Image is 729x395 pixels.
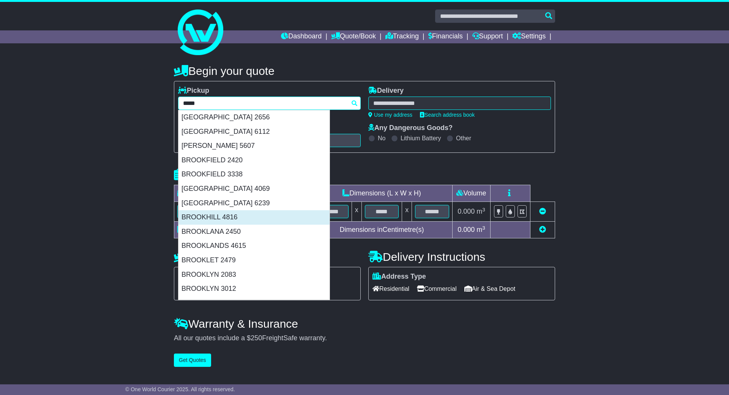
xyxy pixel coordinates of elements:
[178,97,361,110] typeahead: Please provide city
[174,185,238,202] td: Type
[512,30,546,43] a: Settings
[174,222,238,238] td: Total
[385,30,419,43] a: Tracking
[372,283,409,295] span: Residential
[174,354,211,367] button: Get Quotes
[174,251,361,263] h4: Pickup Instructions
[311,185,452,202] td: Dimensions (L x W x H)
[402,202,412,222] td: x
[417,283,456,295] span: Commercial
[456,135,471,142] label: Other
[178,110,330,125] div: [GEOGRAPHIC_DATA] 2656
[368,112,412,118] a: Use my address
[452,185,490,202] td: Volume
[482,207,485,213] sup: 3
[178,253,330,268] div: BROOKLET 2479
[178,87,209,95] label: Pickup
[178,296,330,311] div: BROOKLYN 7320
[251,334,262,342] span: 250
[372,273,426,281] label: Address Type
[178,282,330,296] div: BROOKLYN 3012
[281,30,322,43] a: Dashboard
[464,283,516,295] span: Air & Sea Depot
[472,30,503,43] a: Support
[311,222,452,238] td: Dimensions in Centimetre(s)
[539,208,546,215] a: Remove this item
[352,202,361,222] td: x
[477,226,485,233] span: m
[539,226,546,233] a: Add new item
[174,168,269,181] h4: Package details |
[178,196,330,211] div: [GEOGRAPHIC_DATA] 6239
[331,30,376,43] a: Quote/Book
[178,225,330,239] div: BROOKLANA 2450
[178,139,330,153] div: [PERSON_NAME] 5607
[178,268,330,282] div: BROOKLYN 2083
[458,208,475,215] span: 0.000
[368,251,555,263] h4: Delivery Instructions
[178,125,330,139] div: [GEOGRAPHIC_DATA] 6112
[482,225,485,231] sup: 3
[368,124,453,132] label: Any Dangerous Goods?
[174,334,555,343] div: All our quotes include a $ FreightSafe warranty.
[178,182,330,196] div: [GEOGRAPHIC_DATA] 4069
[368,87,404,95] label: Delivery
[420,112,475,118] a: Search address book
[458,226,475,233] span: 0.000
[178,210,330,225] div: BROOKHILL 4816
[428,30,463,43] a: Financials
[178,153,330,168] div: BROOKFIELD 2420
[178,239,330,253] div: BROOKLANDS 4615
[477,208,485,215] span: m
[174,317,555,330] h4: Warranty & Insurance
[378,135,385,142] label: No
[178,167,330,182] div: BROOKFIELD 3338
[401,135,441,142] label: Lithium Battery
[174,65,555,77] h4: Begin your quote
[125,386,235,392] span: © One World Courier 2025. All rights reserved.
